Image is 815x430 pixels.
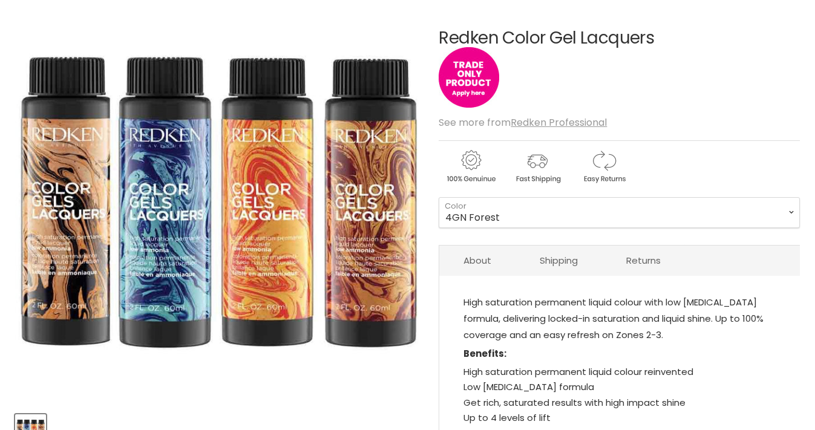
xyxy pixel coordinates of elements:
[505,148,569,185] img: shipping.gif
[572,148,636,185] img: returns.gif
[463,410,776,426] li: Up to 4 levels of lift
[439,116,607,129] span: See more from
[463,395,776,411] li: Get rich, saturated results with high impact shine
[439,246,516,275] a: About
[463,379,776,395] li: Low [MEDICAL_DATA] formula
[439,29,800,48] h1: Redken Color Gel Lacquers
[463,347,506,360] strong: Benefits:
[463,296,764,341] span: High saturation permanent liquid colour with low [MEDICAL_DATA] formula, delivering locked-in sat...
[516,246,602,275] a: Shipping
[439,47,499,108] img: tradeonly_small.jpg
[602,246,685,275] a: Returns
[511,116,607,129] a: Redken Professional
[439,148,503,185] img: genuine.gif
[463,364,776,380] li: High saturation permanent liquid colour reinvented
